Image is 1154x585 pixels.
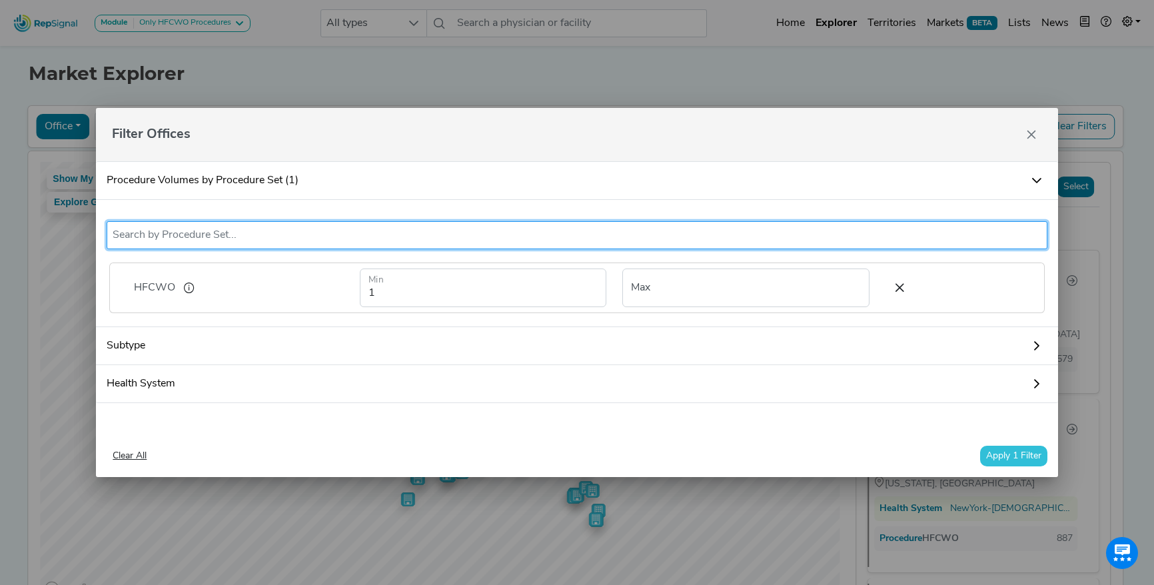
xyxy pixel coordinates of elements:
[96,161,1057,200] a: Procedure Volumes by Procedure Set (1)
[360,269,607,307] input: Min
[112,125,191,145] span: Filter Offices
[622,269,869,307] input: Max
[96,365,1057,403] a: Health System
[980,446,1047,466] button: Apply 1 Filter
[96,200,1057,327] div: Procedure Volumes by Procedure Set (1)
[96,327,1057,365] a: Subtype
[134,280,175,296] span: HFCWO
[1021,124,1042,145] button: Close
[113,227,1041,243] input: Search by Procedure Set...
[107,446,153,466] button: Clear All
